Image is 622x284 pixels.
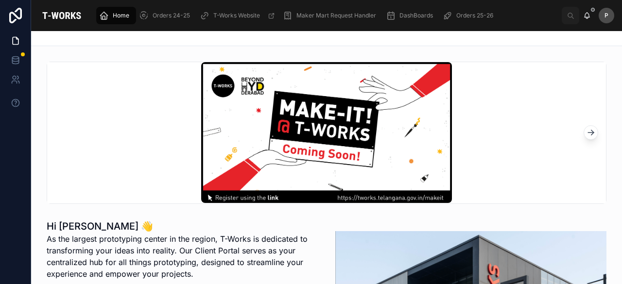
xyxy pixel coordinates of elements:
[92,5,562,26] div: scrollable content
[113,12,129,19] span: Home
[96,7,136,24] a: Home
[153,12,190,19] span: Orders 24-25
[399,12,433,19] span: DashBoards
[197,7,280,24] a: T-Works Website
[456,12,493,19] span: Orders 25-26
[440,7,500,24] a: Orders 25-26
[201,62,452,203] img: make-it-oming-soon-09-10.jpg
[280,7,383,24] a: Maker Mart Request Handler
[136,7,197,24] a: Orders 24-25
[47,233,318,280] p: As the largest prototyping center in the region, T-Works is dedicated to transforming your ideas ...
[213,12,260,19] span: T-Works Website
[39,8,85,23] img: App logo
[605,12,608,19] span: P
[383,7,440,24] a: DashBoards
[47,219,318,233] h1: Hi [PERSON_NAME] 👋
[296,12,376,19] span: Maker Mart Request Handler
